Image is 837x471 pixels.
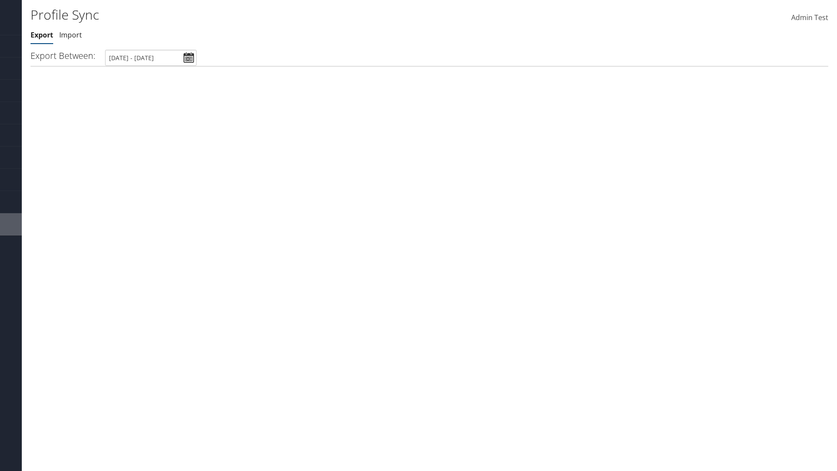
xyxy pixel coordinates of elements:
h3: Export Between: [31,50,95,61]
h1: Profile Sync [31,6,562,24]
a: Export [31,30,53,40]
a: Import [59,30,82,40]
span: Admin Test [791,13,828,22]
a: Admin Test [791,4,828,31]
